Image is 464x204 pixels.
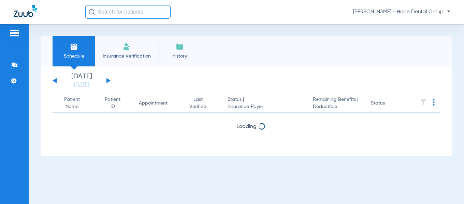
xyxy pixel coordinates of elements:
th: Remaining Benefits | [307,94,365,113]
div: Last Verified [186,96,211,110]
img: hamburger-icon [9,29,20,37]
img: group-dot-blue.svg [433,99,435,106]
span: Insurance Verification [100,53,153,60]
div: Patient ID [103,96,122,110]
img: Schedule [70,43,78,51]
span: Loading [236,124,257,129]
span: [PERSON_NAME] - Hope Dental Group [353,9,450,15]
div: Patient Name [58,96,86,110]
img: Manual Insurance Verification [123,43,131,51]
span: Insurance Payer [228,103,302,110]
span: Schedule [58,53,90,60]
div: Patient ID [103,96,128,110]
img: filter.svg [420,99,427,106]
img: Zuub Logo [14,5,37,17]
div: Patient Name [58,96,92,110]
div: Appointment [139,100,168,107]
span: Deductible [313,103,360,110]
li: [DATE] [61,73,102,88]
th: Status | [222,94,307,113]
div: Last Verified [186,96,217,110]
span: History [163,53,196,60]
th: Status [365,94,411,113]
a: [DATE] [61,81,102,88]
input: Search for patients [85,5,171,19]
div: Appointment [139,100,174,107]
img: History [176,43,184,51]
img: Search Icon [89,9,95,15]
